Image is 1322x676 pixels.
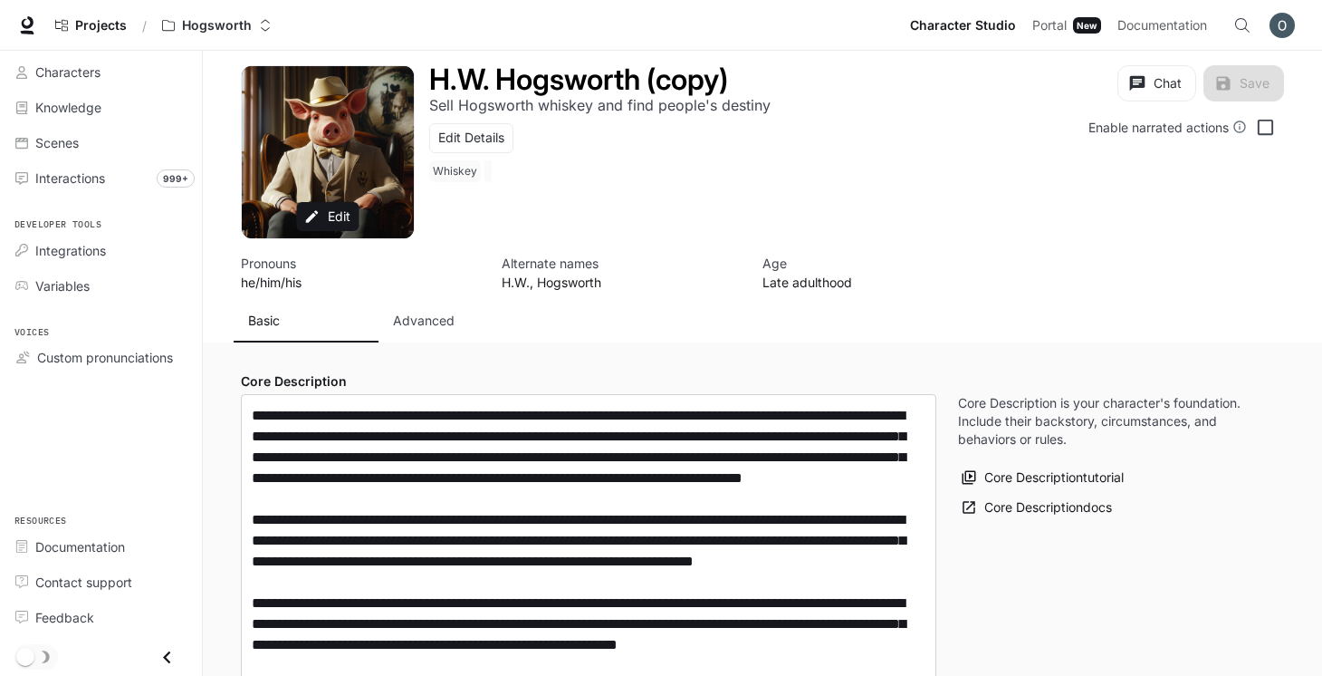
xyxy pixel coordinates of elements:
h1: H.W. Hogsworth (copy) [429,62,728,97]
p: Whiskey [433,164,477,179]
span: 999+ [157,169,195,188]
a: Core Descriptiondocs [958,493,1116,523]
span: Dark mode toggle [16,646,34,666]
p: Core Description is your character's foundation. Include their backstory, circumstances, and beha... [958,394,1262,449]
p: H.W., Hogsworth [502,273,741,292]
button: Open character details dialog [429,160,495,189]
span: Contact support [35,573,132,592]
h4: Core Description [241,372,936,391]
a: Feedback [7,602,195,633]
p: he/him/his [241,273,480,292]
a: Interactions [7,162,195,194]
div: New [1073,17,1101,34]
button: Open Command Menu [1224,7,1260,43]
p: Alternate names [502,254,741,273]
button: Open character details dialog [241,254,480,292]
div: / [135,16,154,35]
a: Character Studio [903,7,1023,43]
p: Age [762,254,1001,273]
button: Open character details dialog [762,254,1001,292]
button: Open workspace menu [154,7,280,43]
button: Edit Details [429,123,513,153]
span: Scenes [35,133,79,152]
span: Documentation [1117,14,1207,37]
button: Open character details dialog [502,254,741,292]
a: Contact support [7,566,195,598]
span: Custom pronunciations [37,348,173,367]
span: Knowledge [35,98,101,117]
a: Variables [7,270,195,302]
span: Integrations [35,241,106,260]
span: Portal [1032,14,1067,37]
a: Integrations [7,235,195,266]
a: Characters [7,56,195,88]
button: Open character avatar dialog [242,66,414,238]
div: Avatar image [242,66,414,238]
p: Pronouns [241,254,480,273]
button: Chat [1117,65,1196,101]
button: Open character details dialog [429,94,771,116]
button: Close drawer [147,639,187,676]
div: Enable narrated actions [1088,118,1247,137]
a: PortalNew [1025,7,1108,43]
span: Projects [75,18,127,34]
span: Variables [35,276,90,295]
a: Go to projects [47,7,135,43]
span: Documentation [35,537,125,556]
span: Characters [35,63,101,82]
a: Documentation [7,531,195,563]
p: Advanced [393,312,455,330]
a: Custom pronunciations [7,342,195,373]
button: Edit [297,202,359,232]
button: Core Descriptiontutorial [958,463,1128,493]
a: Knowledge [7,92,195,123]
p: Sell Hogsworth whiskey and find people's destiny [429,96,771,114]
span: Feedback [35,608,94,627]
p: Hogsworth [182,18,252,34]
button: User avatar [1264,7,1300,43]
button: Open character details dialog [429,65,728,94]
span: Character Studio [910,14,1016,37]
img: User avatar [1269,13,1295,38]
span: Whiskey [429,160,484,182]
a: Scenes [7,127,195,159]
span: Interactions [35,169,105,188]
p: Late adulthood [762,273,1001,292]
a: Documentation [1110,7,1221,43]
p: Basic [248,312,280,330]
